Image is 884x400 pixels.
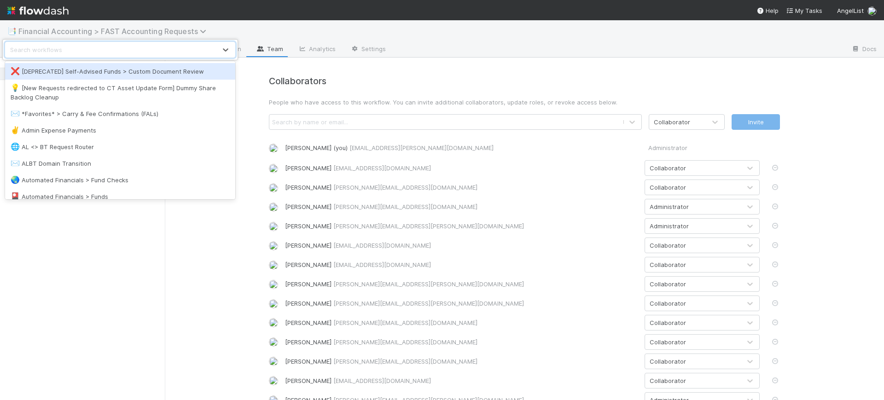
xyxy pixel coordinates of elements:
[11,67,230,76] div: [DEPRECATED] Self-Advised Funds > Custom Document Review
[11,159,20,167] span: ✉️
[11,126,230,135] div: Admin Expense Payments
[11,67,20,75] span: ❌
[11,126,20,134] span: ✌️
[11,84,20,92] span: 💡
[11,142,230,151] div: AL <> BT Request Router
[11,109,230,118] div: *Favorites* > Carry & Fee Confirmations (FALs)
[11,159,230,168] div: ALBT Domain Transition
[11,192,20,200] span: 🎴
[11,83,230,102] div: [New Requests redirected to CT Asset Update Form] Dummy Share Backlog Cleanup
[11,192,230,201] div: Automated Financials > Funds
[11,176,20,184] span: 🌏
[11,175,230,185] div: Automated Financials > Fund Checks
[11,143,20,151] span: 🌐
[10,45,62,54] div: Search workflows
[11,110,20,117] span: ✉️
